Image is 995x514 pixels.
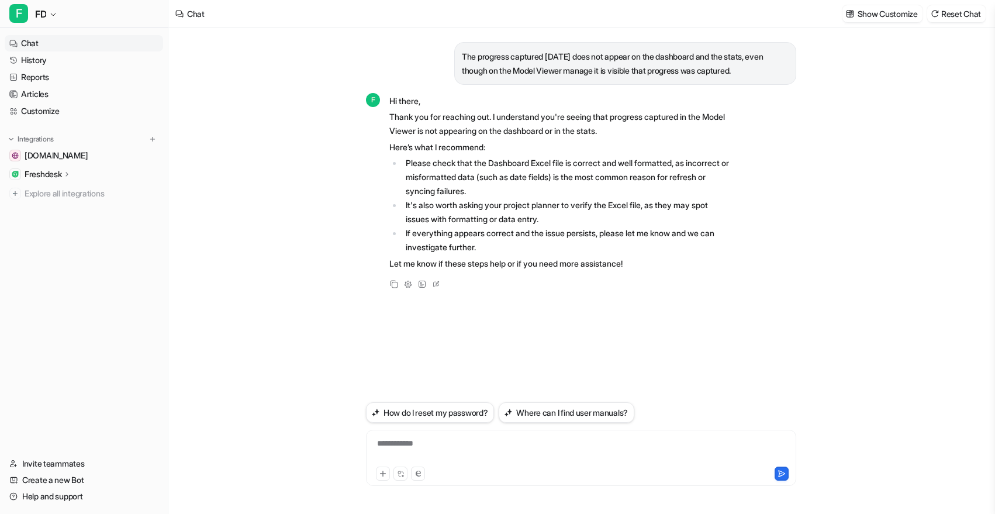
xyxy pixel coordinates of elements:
a: Articles [5,86,163,102]
img: menu_add.svg [148,135,157,143]
p: The progress captured [DATE] does not appear on the dashboard and the stats, even though on the M... [462,50,789,78]
a: Help and support [5,488,163,505]
img: reset [931,9,939,18]
div: Chat [187,8,205,20]
p: Thank you for reaching out. I understand you're seeing that progress captured in the Model Viewer... [389,110,731,138]
p: Integrations [18,134,54,144]
a: Explore all integrations [5,185,163,202]
p: Freshdesk [25,168,61,180]
span: [DOMAIN_NAME] [25,150,88,161]
li: It's also worth asking your project planner to verify the Excel file, as they may spot issues wit... [402,198,731,226]
p: Show Customize [858,8,918,20]
a: Reports [5,69,163,85]
span: Explore all integrations [25,184,158,203]
button: Show Customize [842,5,923,22]
span: F [9,4,28,23]
a: Chat [5,35,163,51]
a: support.xyzreality.com[DOMAIN_NAME] [5,147,163,164]
p: Here’s what I recommend: [389,140,731,154]
img: Freshdesk [12,171,19,178]
img: expand menu [7,135,15,143]
li: Please check that the Dashboard Excel file is correct and well formatted, as incorrect or misform... [402,156,731,198]
a: Customize [5,103,163,119]
img: customize [846,9,854,18]
a: Invite teammates [5,456,163,472]
button: How do I reset my password? [366,402,494,423]
button: Where can I find user manuals? [499,402,634,423]
p: Hi there, [389,94,731,108]
img: explore all integrations [9,188,21,199]
span: F [366,93,380,107]
span: FD [35,6,46,22]
img: support.xyzreality.com [12,152,19,159]
button: Reset Chat [927,5,986,22]
li: If everything appears correct and the issue persists, please let me know and we can investigate f... [402,226,731,254]
a: History [5,52,163,68]
p: Let me know if these steps help or if you need more assistance! [389,257,731,271]
a: Create a new Bot [5,472,163,488]
button: Integrations [5,133,57,145]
